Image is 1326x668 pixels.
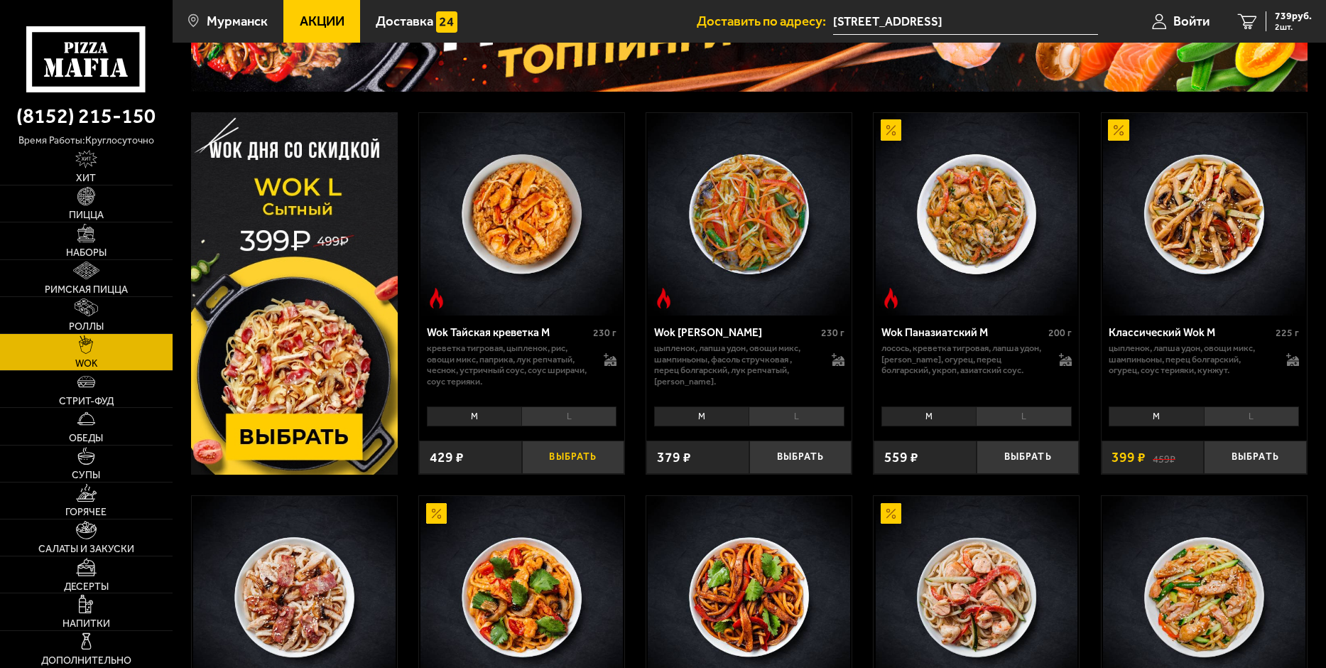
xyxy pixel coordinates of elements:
a: Острое блюдоWok Карри М [646,113,852,316]
img: Акционный [881,503,901,524]
span: Хит [76,173,96,183]
span: Акции [300,15,344,28]
li: M [427,406,521,426]
button: Выбрать [522,441,625,475]
li: M [654,406,749,426]
input: Ваш адрес доставки [833,9,1098,35]
li: L [1204,406,1299,426]
img: Классический Wok M [1103,113,1305,316]
span: WOK [75,359,97,369]
span: Наборы [66,248,107,258]
span: Десерты [64,582,109,592]
span: 225 г [1276,327,1299,339]
img: Акционный [881,119,901,140]
a: АкционныйКлассический Wok M [1102,113,1307,316]
span: 379 ₽ [657,451,691,464]
div: Wok Тайская креветка M [427,326,590,340]
li: L [521,406,616,426]
img: Акционный [1108,119,1129,140]
span: 2 шт. [1275,23,1312,31]
p: лосось, креветка тигровая, лапша удон, [PERSON_NAME], огурец, перец болгарский, укроп, азиатский ... [881,343,1045,376]
div: Классический Wok M [1109,326,1272,340]
s: 459 ₽ [1153,451,1175,464]
img: 15daf4d41897b9f0e9f617042186c801.svg [436,11,457,32]
span: 399 ₽ [1112,451,1146,464]
li: L [976,406,1071,426]
span: Горячее [65,507,107,517]
span: 230 г [593,327,616,339]
span: 200 г [1048,327,1072,339]
span: 559 ₽ [884,451,918,464]
button: Выбрать [977,441,1080,475]
img: Wok Тайская креветка M [420,113,623,316]
img: Острое блюдо [653,288,674,308]
button: Выбрать [749,441,852,475]
span: Войти [1173,15,1210,28]
li: M [1109,406,1203,426]
span: Салаты и закуски [38,544,134,554]
span: Роллы [69,322,104,332]
img: Острое блюдо [426,288,447,308]
span: 230 г [821,327,844,339]
span: Супы [72,470,100,480]
span: Напитки [63,619,110,629]
img: Острое блюдо [881,288,901,308]
span: Обеды [69,433,103,443]
p: цыпленок, лапша удон, овощи микс, шампиньоны, перец болгарский, огурец, соус терияки, кунжут. [1109,343,1272,376]
span: Дополнительно [41,656,131,666]
li: L [749,406,844,426]
span: Стрит-фуд [59,397,114,406]
a: Острое блюдоWok Тайская креветка M [419,113,624,316]
span: Пицца [69,210,104,220]
span: Мурманск [207,15,268,28]
img: Wok Карри М [648,113,850,316]
div: Wok [PERSON_NAME] [654,326,817,340]
img: Wok Паназиатский M [876,113,1078,316]
span: 429 ₽ [430,451,464,464]
span: Доставить по адресу: [697,15,833,28]
span: 739 руб. [1275,11,1312,21]
a: АкционныйОстрое блюдоWok Паназиатский M [874,113,1079,316]
li: M [881,406,976,426]
p: цыпленок, лапша удон, овощи микс, шампиньоны, фасоль стручковая , перец болгарский, лук репчатый,... [654,343,817,387]
span: Доставка [376,15,433,28]
img: Акционный [426,503,447,524]
button: Выбрать [1204,441,1307,475]
span: Мурманск, улица Баумана, 5 [833,9,1098,35]
div: Wok Паназиатский M [881,326,1045,340]
p: креветка тигровая, цыпленок, рис, овощи микс, паприка, лук репчатый, чеснок, устричный соус, соус... [427,343,590,387]
span: Римская пицца [45,285,128,295]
